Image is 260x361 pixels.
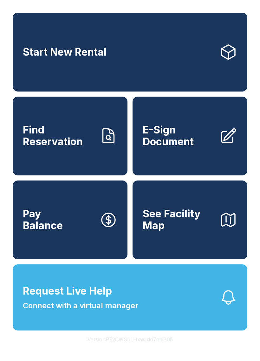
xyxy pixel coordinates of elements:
span: Request Live Help [23,283,112,299]
button: Request Live HelpConnect with a virtual manager [13,264,247,330]
a: Start New Rental [13,13,247,92]
button: VersionPE2CWShLHxwLdo7nhiB05 [82,330,178,348]
span: See Facility Map [143,208,214,231]
button: See Facility Map [133,180,247,259]
a: Find Reservation [13,97,127,175]
span: E-Sign Document [143,124,214,147]
span: Pay Balance [23,208,63,231]
span: Connect with a virtual manager [23,300,138,311]
span: Find Reservation [23,124,94,147]
a: E-Sign Document [133,97,247,175]
a: PayBalance [13,180,127,259]
span: Start New Rental [23,46,107,58]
